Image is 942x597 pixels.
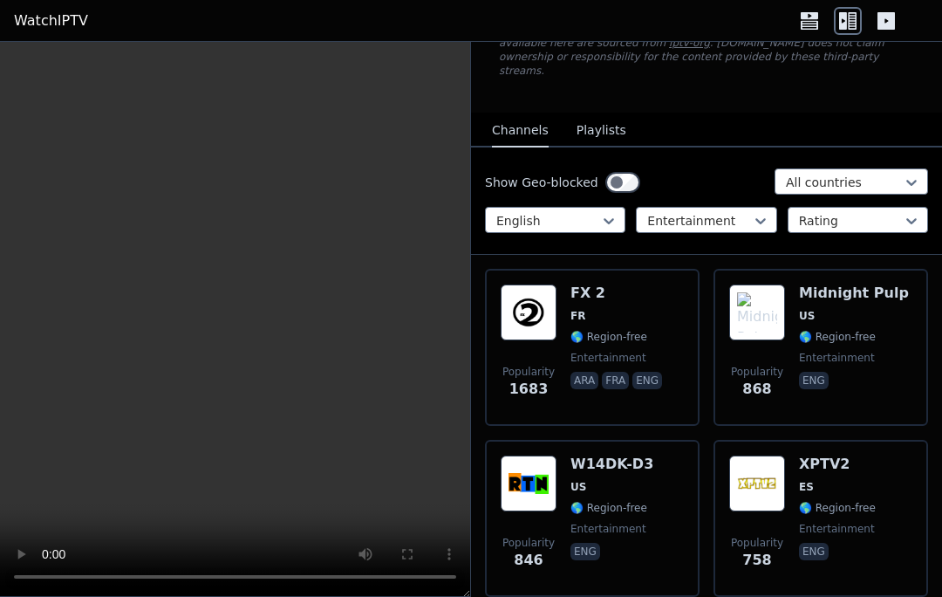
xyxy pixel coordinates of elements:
p: eng [570,543,600,560]
p: ara [570,372,598,389]
span: 🌎 Region-free [799,501,876,515]
img: W14DK-D3 [501,456,556,511]
span: 🌎 Region-free [570,330,647,344]
span: 1683 [509,379,549,400]
span: 🌎 Region-free [570,501,647,515]
span: Popularity [502,536,555,550]
img: XPTV2 [729,456,785,511]
span: FR [570,309,585,323]
span: entertainment [570,351,646,365]
span: US [570,480,586,494]
label: Show Geo-blocked [485,174,598,191]
p: eng [799,543,829,560]
span: US [799,309,815,323]
p: fra [602,372,629,389]
span: Popularity [502,365,555,379]
span: entertainment [799,351,875,365]
span: entertainment [799,522,875,536]
span: Popularity [731,536,783,550]
span: 846 [514,550,543,571]
span: entertainment [570,522,646,536]
span: ES [799,480,814,494]
button: Playlists [577,114,626,148]
a: WatchIPTV [14,10,88,31]
p: eng [799,372,829,389]
span: 758 [742,550,771,571]
span: 🌎 Region-free [799,330,876,344]
img: Midnight Pulp [729,285,785,340]
h6: XPTV2 [799,456,876,473]
img: FX 2 [501,285,556,340]
h6: Midnight Pulp [799,285,909,302]
a: iptv-org [669,37,710,49]
button: Channels [492,114,549,148]
h6: W14DK-D3 [570,456,653,473]
h6: FX 2 [570,285,666,302]
p: [DOMAIN_NAME] does not host or serve any video content directly. All streams available here are s... [499,22,914,78]
span: Popularity [731,365,783,379]
p: eng [632,372,662,389]
span: 868 [742,379,771,400]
